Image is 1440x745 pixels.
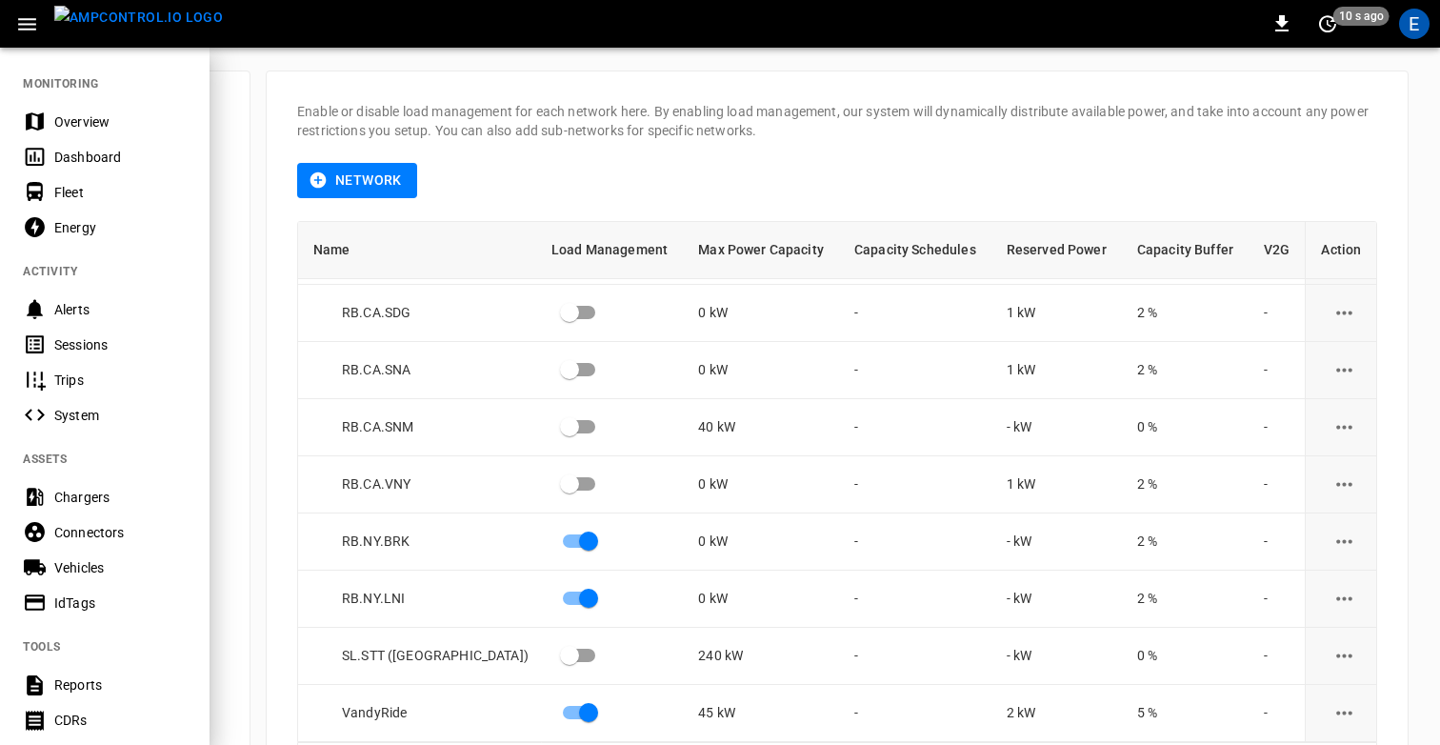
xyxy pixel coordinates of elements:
div: Overview [54,112,187,131]
div: IdTags [54,594,187,613]
div: Dashboard [54,148,187,167]
span: 10 s ago [1333,7,1390,26]
div: Energy [54,218,187,237]
div: Trips [54,371,187,390]
button: set refresh interval [1312,9,1343,39]
div: System [54,406,187,425]
div: profile-icon [1399,9,1430,39]
div: Fleet [54,183,187,202]
div: Sessions [54,335,187,354]
div: Alerts [54,300,187,319]
div: Vehicles [54,558,187,577]
div: Connectors [54,523,187,542]
div: Reports [54,675,187,695]
div: CDRs [54,711,187,730]
div: Chargers [54,488,187,507]
img: ampcontrol.io logo [54,6,223,30]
